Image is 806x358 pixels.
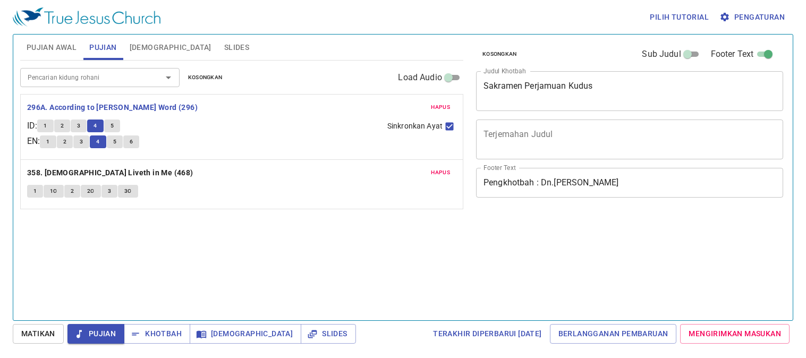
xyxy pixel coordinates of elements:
span: Kosongkan [188,73,223,82]
a: Berlangganan Pembaruan [550,324,677,344]
button: Kosongkan [476,48,523,61]
button: 1 [37,120,53,132]
iframe: from-child [472,209,723,316]
button: 4 [90,135,106,148]
span: Hapus [431,168,450,177]
span: 5 [111,121,114,131]
button: 2 [64,185,80,198]
span: [DEMOGRAPHIC_DATA] [198,327,293,340]
span: Footer Text [711,48,754,61]
button: 1 [27,185,43,198]
button: 5 [104,120,120,132]
span: Pujian Awal [27,41,77,54]
span: 5 [113,137,116,147]
button: Hapus [425,166,456,179]
button: 2C [81,185,101,198]
span: Mengirimkan Masukan [689,327,781,340]
button: Matikan [13,324,64,344]
button: 2 [54,120,70,132]
span: Slides [309,327,347,340]
span: [DEMOGRAPHIC_DATA] [130,41,211,54]
span: Pujian [89,41,116,54]
button: 5 [107,135,123,148]
b: 296A. According to [PERSON_NAME] Word (296) [27,101,198,114]
span: Hapus [431,103,450,112]
span: 1 [33,186,37,196]
span: Pengaturan [722,11,785,24]
span: 6 [130,137,133,147]
button: 1 [40,135,56,148]
textarea: Sakramen Perjamuan Kudus [483,81,776,101]
button: Hapus [425,101,456,114]
span: Khotbah [132,327,182,340]
span: Slides [224,41,249,54]
span: Sub Judul [642,48,681,61]
p: ID : [27,120,37,132]
button: 3 [101,185,117,198]
p: EN : [27,135,40,148]
span: Pujian [76,327,116,340]
span: 3C [124,186,132,196]
button: Kosongkan [182,71,229,84]
span: 3 [108,186,111,196]
button: Slides [301,324,355,344]
span: 2 [63,137,66,147]
span: Matikan [21,327,55,340]
img: True Jesus Church [13,7,160,27]
button: Open [161,70,176,85]
span: Kosongkan [482,49,517,59]
button: 358. [DEMOGRAPHIC_DATA] Liveth in Me (468) [27,166,195,180]
button: Pengaturan [717,7,789,27]
span: 1C [50,186,57,196]
button: Pujian [67,324,124,344]
span: 3 [80,137,83,147]
button: 3C [118,185,138,198]
button: 4 [87,120,103,132]
button: Pilih tutorial [646,7,713,27]
span: Load Audio [398,71,442,84]
button: 296A. According to [PERSON_NAME] Word (296) [27,101,200,114]
a: Mengirimkan Masukan [680,324,790,344]
button: [DEMOGRAPHIC_DATA] [190,324,301,344]
a: Terakhir Diperbarui [DATE] [429,324,546,344]
button: 6 [123,135,139,148]
span: 3 [77,121,80,131]
span: 2C [87,186,95,196]
button: 1C [44,185,64,198]
button: 3 [73,135,89,148]
span: 1 [46,137,49,147]
button: 2 [57,135,73,148]
b: 358. [DEMOGRAPHIC_DATA] Liveth in Me (468) [27,166,193,180]
button: 3 [71,120,87,132]
span: Terakhir Diperbarui [DATE] [433,327,541,340]
span: 4 [96,137,99,147]
span: Pilih tutorial [650,11,709,24]
span: 1 [44,121,47,131]
button: Khotbah [124,324,190,344]
span: Sinkronkan Ayat [387,121,443,132]
span: 4 [94,121,97,131]
span: Berlangganan Pembaruan [558,327,668,340]
span: 2 [61,121,64,131]
span: 2 [71,186,74,196]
